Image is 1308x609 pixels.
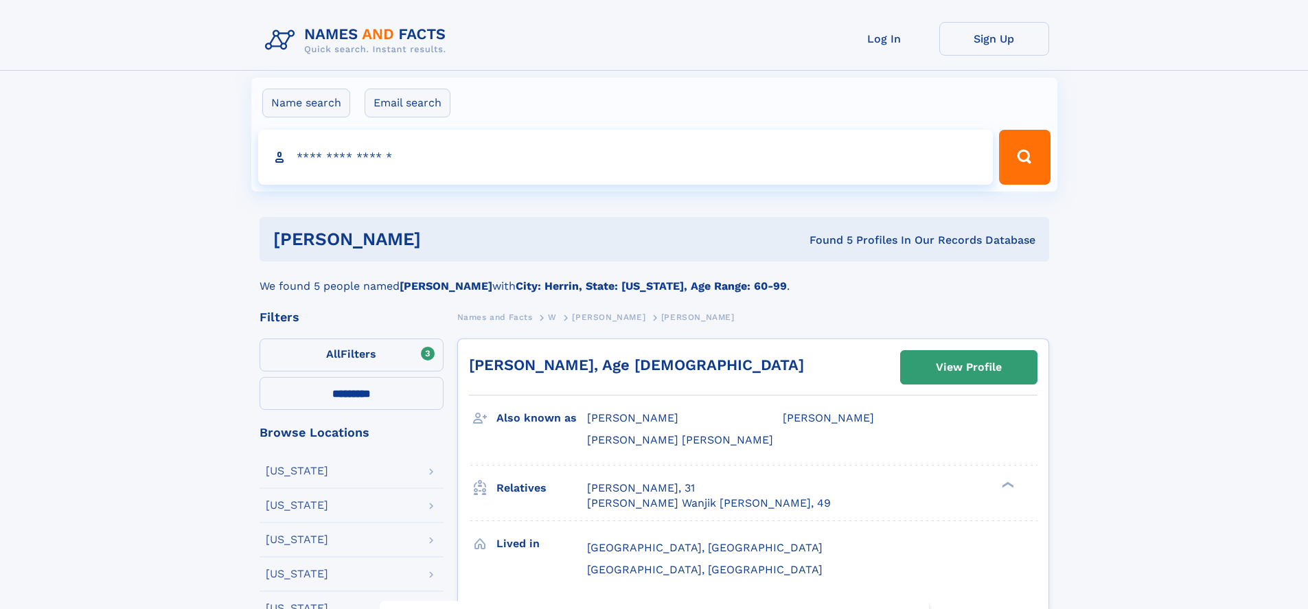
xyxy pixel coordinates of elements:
a: Sign Up [939,22,1049,56]
div: Browse Locations [260,426,444,439]
label: Email search [365,89,450,117]
span: [PERSON_NAME] [587,411,678,424]
div: [US_STATE] [266,500,328,511]
a: Log In [829,22,939,56]
div: [US_STATE] [266,466,328,476]
span: [GEOGRAPHIC_DATA], [GEOGRAPHIC_DATA] [587,563,823,576]
a: W [548,308,557,325]
b: [PERSON_NAME] [400,279,492,292]
span: [PERSON_NAME] [661,312,735,322]
span: W [548,312,557,322]
img: Logo Names and Facts [260,22,457,59]
button: Search Button [999,130,1050,185]
div: ❯ [998,480,1015,489]
label: Name search [262,89,350,117]
span: [PERSON_NAME] [783,411,874,424]
span: [PERSON_NAME] [572,312,645,322]
h3: Also known as [496,406,587,430]
label: Filters [260,338,444,371]
div: Filters [260,311,444,323]
a: Names and Facts [457,308,533,325]
b: City: Herrin, State: [US_STATE], Age Range: 60-99 [516,279,787,292]
div: [US_STATE] [266,534,328,545]
h3: Relatives [496,476,587,500]
div: [US_STATE] [266,568,328,579]
a: View Profile [901,351,1037,384]
div: View Profile [936,352,1002,383]
input: search input [258,130,994,185]
div: We found 5 people named with . [260,262,1049,295]
span: [GEOGRAPHIC_DATA], [GEOGRAPHIC_DATA] [587,541,823,554]
div: Found 5 Profiles In Our Records Database [615,233,1035,248]
h1: [PERSON_NAME] [273,231,615,248]
a: [PERSON_NAME], 31 [587,481,695,496]
a: [PERSON_NAME] Wanjik [PERSON_NAME], 49 [587,496,831,511]
span: [PERSON_NAME] [PERSON_NAME] [587,433,773,446]
a: [PERSON_NAME] [572,308,645,325]
a: [PERSON_NAME], Age [DEMOGRAPHIC_DATA] [469,356,804,374]
span: All [326,347,341,360]
h3: Lived in [496,532,587,555]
